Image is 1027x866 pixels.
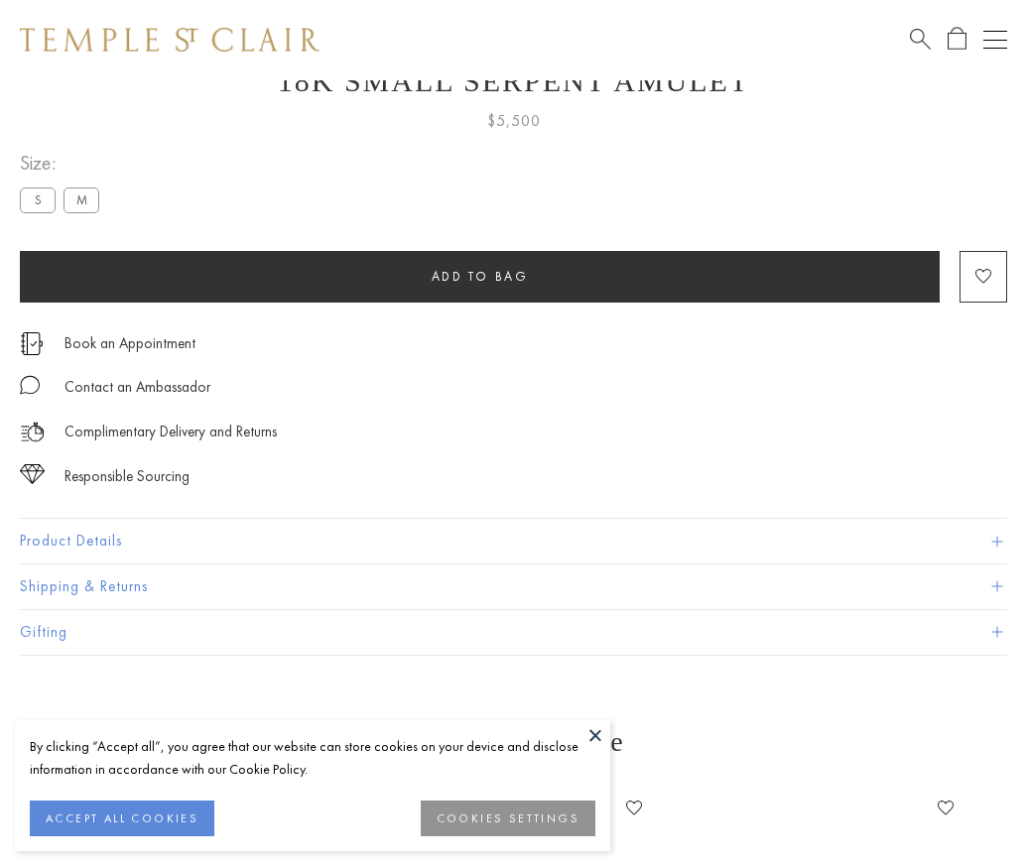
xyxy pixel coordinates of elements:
[910,27,931,52] a: Search
[64,464,190,489] div: Responsible Sourcing
[20,610,1007,655] button: Gifting
[20,375,40,395] img: MessageIcon-01_2.svg
[64,375,210,400] div: Contact an Ambassador
[20,519,1007,563] button: Product Details
[20,464,45,484] img: icon_sourcing.svg
[948,27,966,52] a: Open Shopping Bag
[30,735,595,781] div: By clicking “Accept all”, you agree that our website can store cookies on your device and disclos...
[20,332,44,355] img: icon_appointment.svg
[983,28,1007,52] button: Open navigation
[432,268,529,285] span: Add to bag
[421,801,595,836] button: COOKIES SETTINGS
[64,187,99,212] label: M
[20,147,107,180] span: Size:
[64,332,195,354] a: Book an Appointment
[64,420,277,444] p: Complimentary Delivery and Returns
[20,28,320,52] img: Temple St. Clair
[20,187,56,212] label: S
[30,801,214,836] button: ACCEPT ALL COOKIES
[487,108,541,134] span: $5,500
[20,420,45,444] img: icon_delivery.svg
[20,64,1007,98] h1: 18K Small Serpent Amulet
[20,564,1007,609] button: Shipping & Returns
[20,251,940,303] button: Add to bag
